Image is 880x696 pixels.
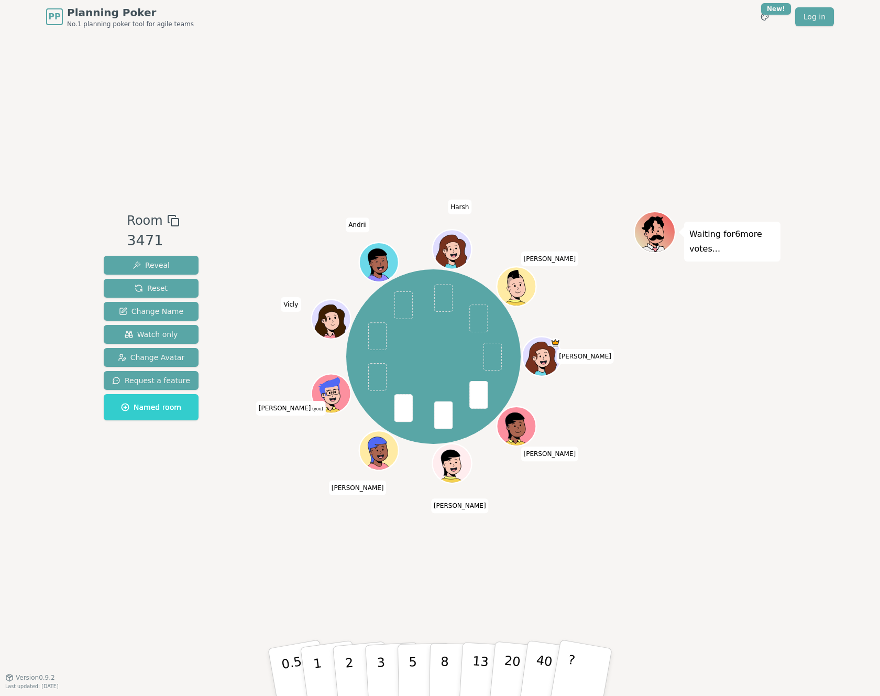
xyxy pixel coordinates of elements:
span: Change Avatar [118,352,185,363]
button: Click to change your avatar [313,375,350,412]
span: (you) [311,407,323,411]
span: Click to change your name [556,349,614,364]
span: PP [48,10,60,23]
span: Click to change your name [329,481,387,495]
button: Request a feature [104,371,199,390]
span: Click to change your name [431,498,489,513]
button: New! [755,7,774,26]
button: Reset [104,279,199,298]
span: Request a feature [112,375,190,386]
span: Reset [135,283,168,293]
span: Version 0.9.2 [16,673,55,682]
span: Named room [121,402,181,412]
p: Waiting for 6 more votes... [689,227,775,256]
button: Version0.9.2 [5,673,55,682]
button: Change Avatar [104,348,199,367]
span: No.1 planning poker tool for agile teams [67,20,194,28]
span: Planning Poker [67,5,194,20]
button: Reveal [104,256,199,275]
span: Reveal [133,260,170,270]
span: Change Name [119,306,183,317]
span: Click to change your name [281,297,301,312]
span: Last updated: [DATE] [5,683,59,689]
span: Click to change your name [521,447,579,461]
button: Named room [104,394,199,420]
div: New! [761,3,791,15]
button: Watch only [104,325,199,344]
span: Click to change your name [256,401,326,416]
span: Watch only [125,329,178,340]
a: Log in [795,7,834,26]
div: 3471 [127,230,179,252]
a: PPPlanning PokerNo.1 planning poker tool for agile teams [46,5,194,28]
span: Gary is the host [551,338,560,348]
span: Click to change your name [521,252,579,266]
button: Change Name [104,302,199,321]
span: Click to change your name [346,217,369,232]
span: Click to change your name [448,200,471,214]
span: Room [127,211,162,230]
